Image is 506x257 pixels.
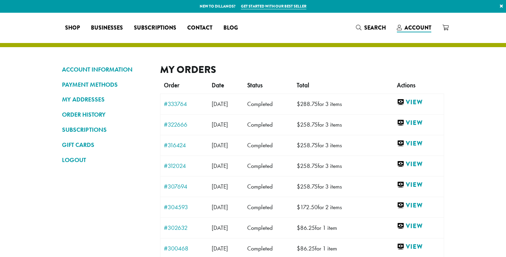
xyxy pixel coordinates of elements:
span: [DATE] [212,121,228,128]
span: Shop [65,24,80,32]
span: 288.75 [297,100,318,108]
a: GIFT CARDS [62,139,150,151]
a: Search [350,22,391,33]
td: Completed [244,197,293,217]
span: Order [164,82,179,89]
span: 86.25 [297,224,315,232]
td: for 3 items [293,135,394,156]
span: [DATE] [212,162,228,170]
span: [DATE] [212,183,228,190]
a: LOGOUT [62,154,150,166]
a: #316424 [164,142,205,148]
span: [DATE] [212,224,228,232]
a: View [397,243,440,251]
span: Status [247,82,263,89]
span: 258.75 [297,121,318,128]
span: Total [297,82,309,89]
a: #322666 [164,121,205,128]
span: $ [297,121,300,128]
a: #333764 [164,101,205,107]
td: for 1 item [293,217,394,238]
td: Completed [244,217,293,238]
span: Blog [223,24,238,32]
td: Completed [244,156,293,176]
span: 86.25 [297,245,315,252]
a: #302632 [164,225,205,231]
a: ORDER HISTORY [62,109,150,120]
h2: My Orders [160,64,444,76]
span: 258.75 [297,162,318,170]
span: Subscriptions [134,24,176,32]
td: Completed [244,94,293,114]
td: for 3 items [293,94,394,114]
a: ACCOUNT INFORMATION [62,64,150,75]
span: Date [212,82,224,89]
a: Shop [60,22,85,33]
span: Businesses [91,24,123,32]
span: Actions [397,82,415,89]
span: [DATE] [212,100,228,108]
a: MY ADDRESSES [62,94,150,105]
td: Completed [244,114,293,135]
span: 258.75 [297,183,318,190]
a: View [397,201,440,210]
span: 258.75 [297,141,318,149]
a: View [397,222,440,231]
td: for 3 items [293,156,394,176]
a: #304593 [164,204,205,210]
a: View [397,98,440,107]
td: for 2 items [293,197,394,217]
td: Completed [244,135,293,156]
span: [DATE] [212,245,228,252]
td: for 3 items [293,114,394,135]
a: SUBSCRIPTIONS [62,124,150,136]
a: #307694 [164,183,205,190]
span: $ [297,245,300,252]
a: PAYMENT METHODS [62,79,150,90]
td: Completed [244,176,293,197]
span: $ [297,141,300,149]
a: View [397,160,440,169]
span: Account [404,24,431,32]
span: $ [297,203,300,211]
a: View [397,181,440,189]
td: for 3 items [293,176,394,197]
a: View [397,139,440,148]
span: Search [364,24,386,32]
a: #312024 [164,163,205,169]
span: $ [297,183,300,190]
a: #300468 [164,245,205,251]
span: $ [297,100,300,108]
span: Contact [187,24,212,32]
span: $ [297,162,300,170]
a: View [397,119,440,127]
span: [DATE] [212,141,228,149]
span: $ [297,224,300,232]
span: 172.50 [297,203,318,211]
span: [DATE] [212,203,228,211]
a: Get started with our best seller [241,3,306,9]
